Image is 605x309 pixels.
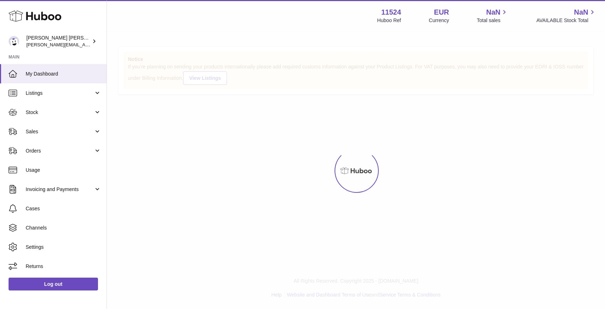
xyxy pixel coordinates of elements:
span: Settings [26,244,101,251]
span: [PERSON_NAME][EMAIL_ADDRESS][DOMAIN_NAME] [26,42,143,47]
span: NaN [574,7,588,17]
span: Cases [26,205,101,212]
span: AVAILABLE Stock Total [536,17,596,24]
strong: 11524 [381,7,401,17]
a: NaN AVAILABLE Stock Total [536,7,596,24]
span: My Dashboard [26,71,101,77]
div: Huboo Ref [377,17,401,24]
span: Orders [26,148,94,154]
a: NaN Total sales [477,7,508,24]
img: marie@teitv.com [9,36,19,47]
span: Sales [26,128,94,135]
span: NaN [486,7,500,17]
span: Listings [26,90,94,97]
span: Channels [26,225,101,231]
span: Usage [26,167,101,174]
span: Stock [26,109,94,116]
span: Total sales [477,17,508,24]
div: Currency [429,17,449,24]
span: Returns [26,263,101,270]
strong: EUR [434,7,449,17]
div: [PERSON_NAME] [PERSON_NAME] [26,35,91,48]
a: Log out [9,278,98,290]
span: Invoicing and Payments [26,186,94,193]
